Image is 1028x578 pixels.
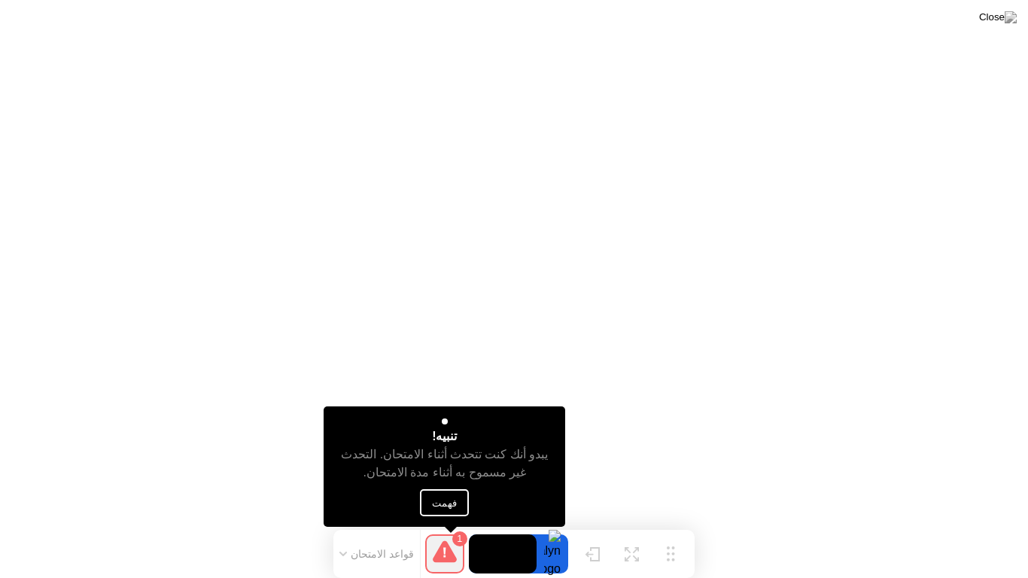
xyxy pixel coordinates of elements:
img: Close [979,11,1017,23]
div: 1 [452,531,467,546]
div: تنبيه! [432,427,457,446]
div: يبدو أنك كنت تتحدث أثناء الامتحان. التحدث غير مسموح به أثناء مدة الامتحان. [338,446,552,482]
button: فهمت [421,489,470,516]
button: قواعد الامتحان [335,547,419,561]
